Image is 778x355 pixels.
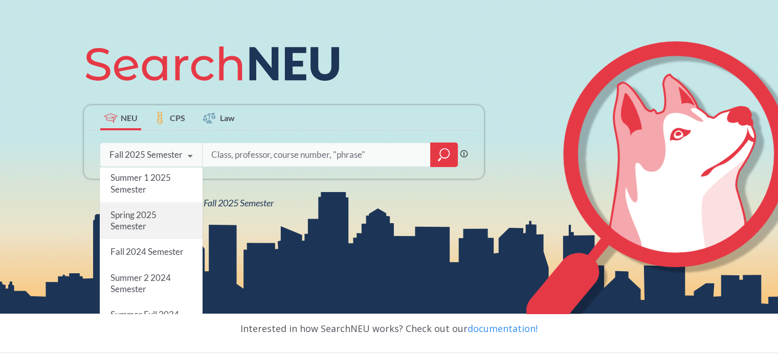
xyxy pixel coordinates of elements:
[110,209,157,231] span: Spring 2025 Semester
[210,144,423,165] input: Class, professor, course number, "phrase"
[110,173,171,195] span: Summer 1 2025 Semester
[110,272,171,294] span: Summer 2 2024 Semester
[170,112,185,124] span: CPS
[110,247,184,257] span: Fall 2024 Semester
[468,322,538,335] a: documentation!
[438,148,450,162] svg: magnifying glass
[109,149,183,160] div: Fall 2025 Semester
[184,197,274,208] span: NEU Fall 2025 Semester
[110,309,179,331] span: Summer Full 2024 Semester
[430,143,458,167] div: magnifying glass
[121,112,138,124] span: NEU
[220,112,235,124] span: Law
